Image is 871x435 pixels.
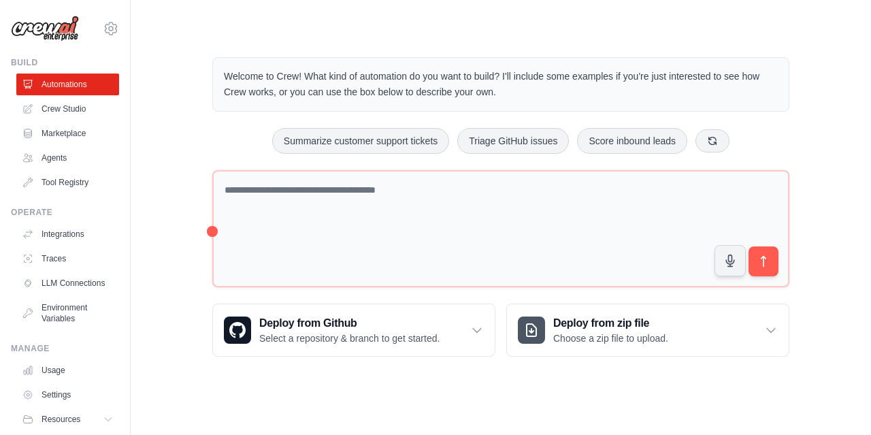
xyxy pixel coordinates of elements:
[16,272,119,294] a: LLM Connections
[272,128,449,154] button: Summarize customer support tickets
[553,315,668,332] h3: Deploy from zip file
[11,16,79,42] img: Logo
[16,384,119,406] a: Settings
[803,370,871,435] iframe: Chat Widget
[42,414,80,425] span: Resources
[224,69,778,100] p: Welcome to Crew! What kind of automation do you want to build? I'll include some examples if you'...
[16,74,119,95] a: Automations
[11,207,119,218] div: Operate
[259,315,440,332] h3: Deploy from Github
[16,297,119,329] a: Environment Variables
[577,128,687,154] button: Score inbound leads
[553,332,668,345] p: Choose a zip file to upload.
[16,248,119,270] a: Traces
[16,123,119,144] a: Marketplace
[16,98,119,120] a: Crew Studio
[457,128,569,154] button: Triage GitHub issues
[11,343,119,354] div: Manage
[16,408,119,430] button: Resources
[259,332,440,345] p: Select a repository & branch to get started.
[11,57,119,68] div: Build
[16,147,119,169] a: Agents
[16,172,119,193] a: Tool Registry
[16,359,119,381] a: Usage
[16,223,119,245] a: Integrations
